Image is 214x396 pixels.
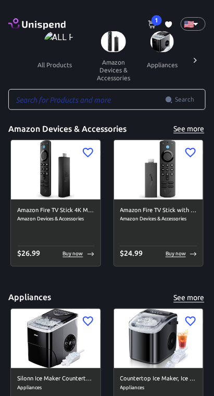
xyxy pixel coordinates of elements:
[17,384,94,392] span: Appliances
[181,17,206,31] div: 🇺🇸
[120,384,197,392] span: Appliances
[172,122,206,135] button: See more
[44,31,74,52] img: ALL PRODUCTS
[29,52,80,77] button: all products
[11,140,100,200] img: Amazon Fire TV Stick 4K Max streaming device, Wi-Fi 6, Alexa Voice Remote (includes TV controls) ...
[152,15,162,26] span: 1
[139,52,186,77] button: appliances
[120,206,197,215] h6: Amazon Fire TV Stick with Alexa Voice Remote (includes TV controls), free &amp; live TV without c...
[8,123,127,134] h5: Amazon Devices & Accessories
[172,292,206,305] button: See more
[150,31,174,52] img: Appliances
[17,215,94,223] span: Amazon Devices & Accessories
[8,292,51,303] h5: Appliances
[175,94,194,105] span: Search
[114,140,204,200] img: Amazon Fire TV Stick with Alexa Voice Remote (includes TV controls), free &amp; live TV without c...
[101,31,126,52] img: Amazon Devices & Accessories
[8,89,165,110] input: Search for Products and more
[17,375,94,384] h6: Silonn Ice Maker Countertop, 9 Cubes Ready in 6 Mins, 26lbs in 24Hrs, Self-Cleaning Ice Machine w...
[17,206,94,215] h6: Amazon Fire TV Stick 4K Max streaming device, Wi-Fi 6, Alexa Voice Remote (includes TV controls)
[11,309,100,368] img: Silonn Ice Maker Countertop, 9 Cubes Ready in 6 Mins, 26lbs in 24Hrs, Self-Cleaning Ice Machine w...
[89,52,139,88] button: amazon devices & accessories
[166,250,186,258] p: Buy now
[184,18,189,30] p: 🇺🇸
[17,250,40,258] span: $ 26.99
[120,375,197,384] h6: Countertop Ice Maker, Ice Maker Machine 6 Mins 9 Bullet Ice, 26.5lbs/24Hrs, Portable Ice Maker Ma...
[120,250,143,258] span: $ 24.99
[120,215,197,223] span: Amazon Devices & Accessories
[63,250,83,258] p: Buy now
[114,309,204,368] img: Countertop Ice Maker, Ice Maker Machine 6 Mins 9 Bullet Ice, 26.5lbs/24Hrs, Portable Ice Maker Ma...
